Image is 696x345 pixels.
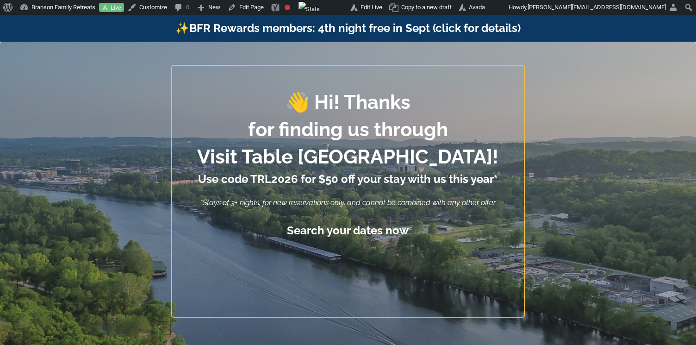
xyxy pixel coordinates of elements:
h1: 👋 Hi! Thanks for finding us through Visit Table [GEOGRAPHIC_DATA]! [191,89,505,170]
iframe: Branson Family Retreats - Opens on Book page - Availability/Property Search Widget [191,244,505,305]
a: Live [99,3,124,13]
em: *Stays of 3+ nights, for new reservations only, and cannot be combined with any other offer [200,198,496,207]
h3: Use code TRL2026 for $50 off your stay with us this year* [191,171,505,188]
h3: Search your dates now [191,222,505,239]
img: Views over 48 hours. Click for more Jetpack Stats. [298,2,320,17]
span: [PERSON_NAME][EMAIL_ADDRESS][DOMAIN_NAME] [528,4,666,11]
a: ✨BFR Rewards members: 4th night free in Sept (click for details) [175,21,521,35]
div: Focus keyphrase not set [285,5,290,10]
